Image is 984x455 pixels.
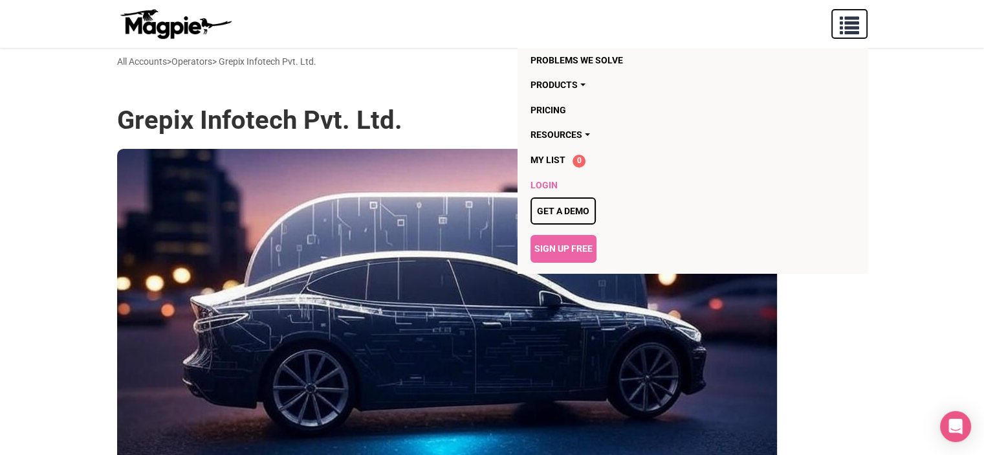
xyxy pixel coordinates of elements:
a: My List 0 [530,148,706,173]
span: 0 [573,155,585,168]
span: My List [530,155,565,165]
a: Sign Up Free [530,235,596,262]
a: Get a demo [530,197,596,225]
a: Pricing [530,98,706,122]
a: Login [530,173,706,197]
a: Operators [171,56,212,67]
a: All Accounts [117,56,167,67]
img: logo-ab69f6fb50320c5b225c76a69d11143b.png [117,8,234,39]
a: Products [530,72,706,97]
div: > > Grepix Infotech Pvt. Ltd. [117,54,316,69]
a: Problems we solve [530,48,706,72]
a: Resources [530,122,706,147]
h1: Grepix Infotech Pvt. Ltd. [117,105,402,136]
div: Open Intercom Messenger [940,411,971,442]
